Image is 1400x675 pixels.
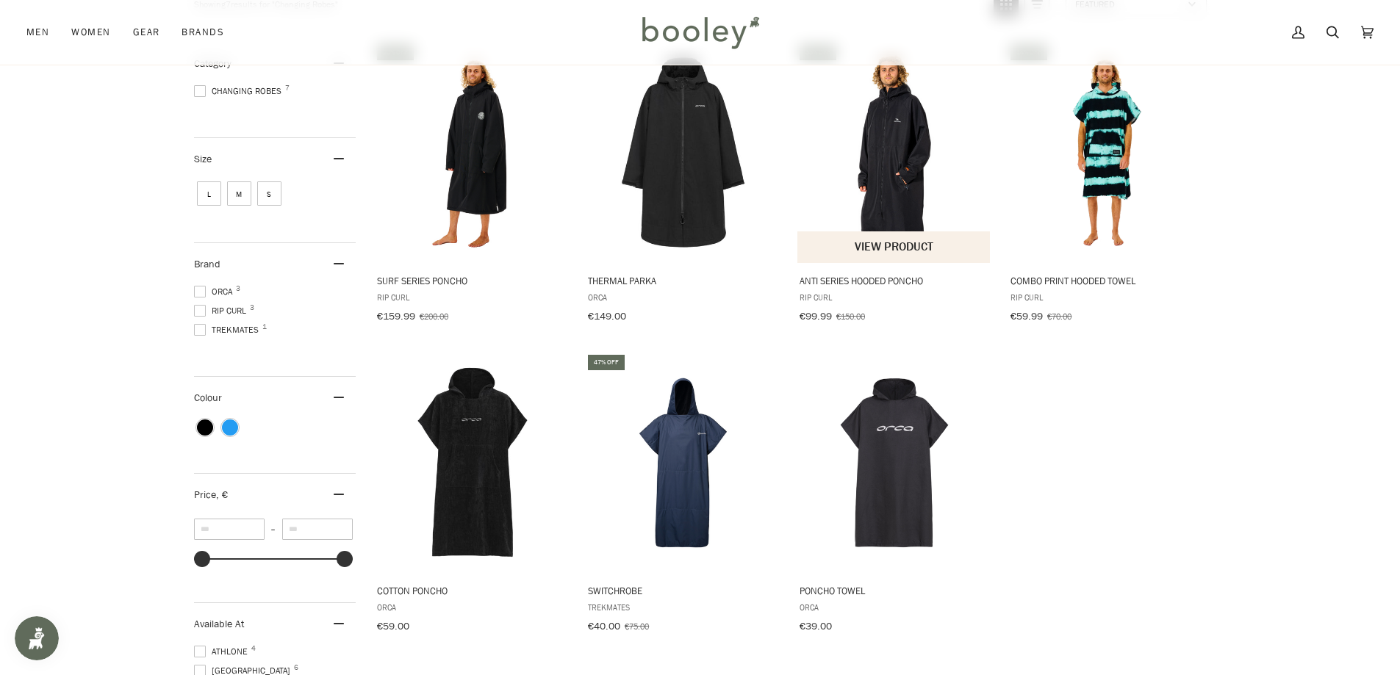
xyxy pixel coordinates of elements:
[588,619,620,633] span: €40.00
[800,601,990,613] span: Orca
[15,616,59,660] iframe: Button to open loyalty program pop-up
[265,523,282,535] span: –
[586,353,780,638] a: Switchrobe
[625,620,649,632] span: €75.00
[636,11,764,54] img: Booley
[216,488,228,502] span: , €
[377,291,567,303] span: Rip Curl
[836,310,865,322] span: €150.00
[586,43,780,328] a: Thermal Parka
[1010,309,1043,323] span: €59.99
[377,309,415,323] span: €159.99
[800,274,990,287] span: Anti Series Hooded Poncho
[377,601,567,613] span: Orca
[194,617,244,631] span: Available At
[800,291,990,303] span: Rip Curl
[588,355,625,370] div: 47% off
[194,323,263,336] span: Trekmates
[194,84,286,98] span: Changing Robes
[194,152,212,166] span: Size
[377,619,409,633] span: €59.00
[800,619,832,633] span: €39.00
[800,309,832,323] span: €99.99
[797,55,992,250] img: Rip Curl Anti-Series Hooded Poncho Black - Booley Galway
[1008,43,1203,328] a: Combo Print Hooded Towel
[222,419,238,436] span: Colour: Blue
[194,391,233,405] span: Colour
[1010,274,1201,287] span: Combo Print Hooded Towel
[251,645,256,652] span: 4
[282,519,353,540] input: Maximum value
[800,584,990,597] span: Poncho Towel
[262,323,267,331] span: 1
[375,366,570,560] img: Orca Cotton Poncho Black - Booley Galway
[194,257,220,271] span: Brand
[797,353,992,638] a: Poncho Towel
[285,84,290,92] span: 7
[586,55,780,250] img: Orca Thermal Parka Black - Booley Galway
[588,601,778,613] span: Trekmates
[182,25,224,40] span: Brands
[420,310,448,322] span: €200.00
[377,584,567,597] span: Cotton Poncho
[1010,291,1201,303] span: Rip Curl
[375,43,570,328] a: Surf Series Poncho
[586,366,780,560] img: Trekmates Switchrobe Navy - Booley Galway
[1008,55,1203,250] img: Rip Curl Combo Print Hooded Towel Black - Booley Galway
[1047,310,1071,322] span: €70.00
[797,231,991,263] button: View product
[194,519,265,540] input: Minimum value
[588,291,778,303] span: Orca
[588,584,778,597] span: Switchrobe
[227,181,251,206] span: Size: M
[194,304,251,317] span: Rip Curl
[194,285,237,298] span: Orca
[294,664,298,671] span: 6
[197,419,213,436] span: Colour: Black
[375,353,570,638] a: Cotton Poncho
[194,645,252,658] span: Athlone
[26,25,49,40] span: Men
[236,285,240,292] span: 3
[197,181,221,206] span: Size: L
[797,43,992,328] a: Anti Series Hooded Poncho
[250,304,254,311] span: 3
[377,274,567,287] span: Surf Series Poncho
[588,309,626,323] span: €149.00
[257,181,281,206] span: Size: S
[194,488,228,502] span: Price
[133,25,160,40] span: Gear
[588,274,778,287] span: Thermal Parka
[375,55,570,250] img: Rip Curl Surf Series Poncho Black - Booley Galway
[797,366,992,560] img: Orca Poncho Towel Black - Booley Galway
[71,25,110,40] span: Women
